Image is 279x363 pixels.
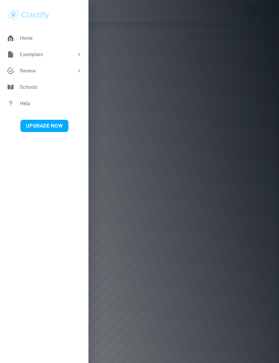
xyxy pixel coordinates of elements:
div: Help [20,100,82,107]
div: Review [20,67,73,75]
div: Schools [20,83,82,91]
img: Clastify logo [7,8,50,22]
button: UPGRADE NOW [20,120,68,132]
div: Exemplars [20,51,73,58]
div: Home [20,34,82,42]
